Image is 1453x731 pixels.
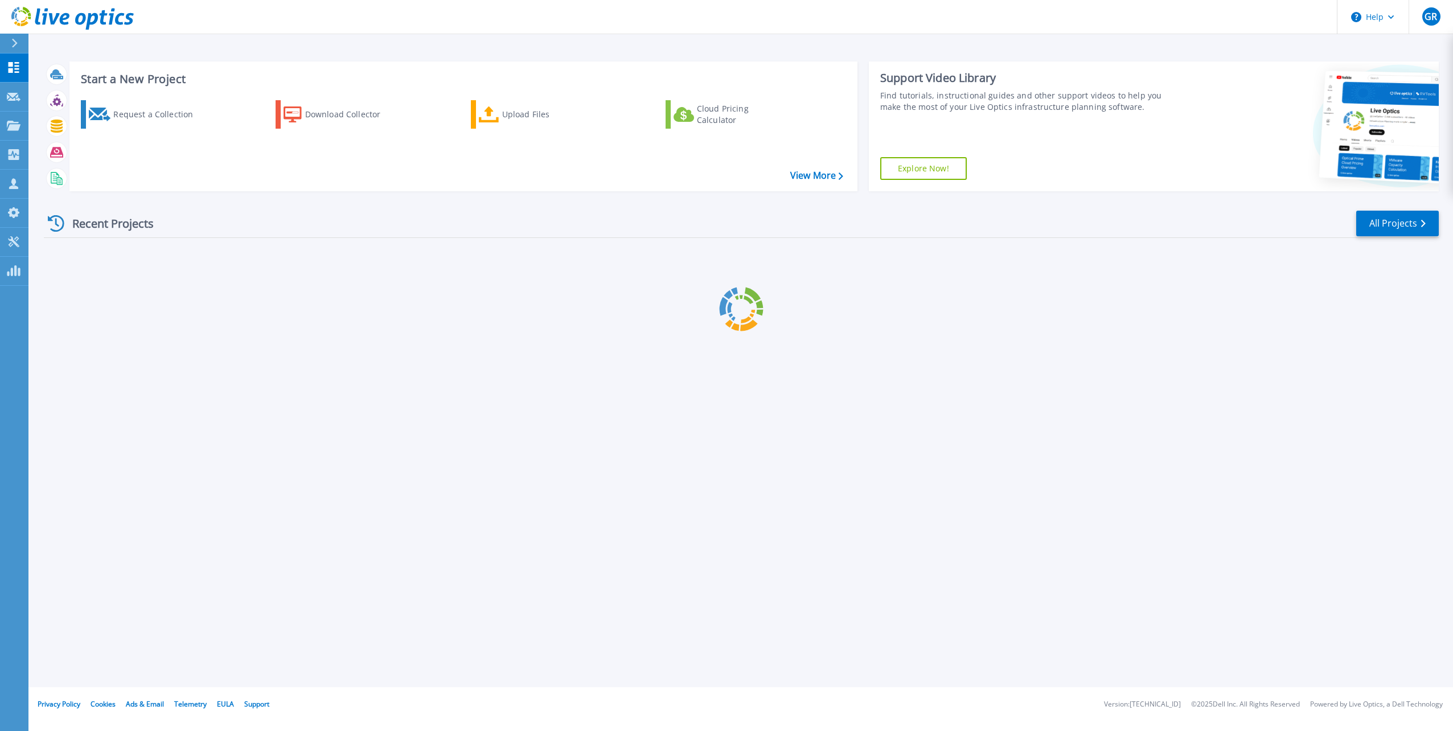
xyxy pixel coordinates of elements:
div: Recent Projects [44,210,169,237]
a: All Projects [1356,211,1439,236]
h3: Start a New Project [81,73,843,85]
span: GR [1425,12,1437,21]
div: Request a Collection [113,103,204,126]
a: Ads & Email [126,699,164,709]
li: Version: [TECHNICAL_ID] [1104,701,1181,708]
li: © 2025 Dell Inc. All Rights Reserved [1191,701,1300,708]
div: Upload Files [502,103,593,126]
a: Privacy Policy [38,699,80,709]
div: Support Video Library [880,71,1175,85]
div: Find tutorials, instructional guides and other support videos to help you make the most of your L... [880,90,1175,113]
div: Download Collector [305,103,396,126]
li: Powered by Live Optics, a Dell Technology [1310,701,1443,708]
a: Cookies [91,699,116,709]
a: Cloud Pricing Calculator [666,100,793,129]
a: Explore Now! [880,157,967,180]
a: Request a Collection [81,100,208,129]
a: View More [790,170,843,181]
a: Support [244,699,269,709]
div: Cloud Pricing Calculator [697,103,788,126]
a: Download Collector [276,100,403,129]
a: Telemetry [174,699,207,709]
a: EULA [217,699,234,709]
a: Upload Files [471,100,598,129]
